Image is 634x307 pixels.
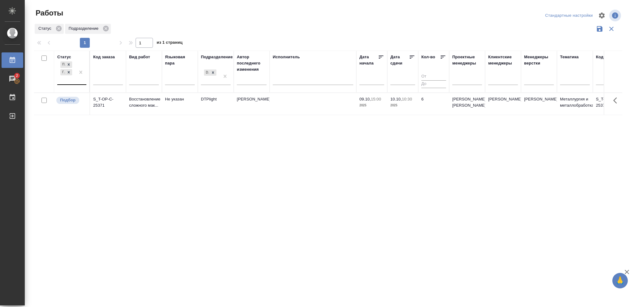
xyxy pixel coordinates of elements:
[273,54,300,60] div: Исполнитель
[157,39,183,48] span: из 1 страниц
[129,54,150,60] div: Вид работ
[93,96,123,109] div: S_T-OP-C-25371
[65,24,111,34] div: Подразделение
[198,93,234,115] td: DTPlight
[606,23,617,35] button: Сбросить фильтры
[544,11,594,20] div: split button
[560,54,579,60] div: Тематика
[390,54,409,66] div: Дата сдачи
[56,96,86,105] div: Можно подбирать исполнителей
[610,93,624,108] button: Здесь прячутся важные кнопки
[201,54,233,60] div: Подразделение
[60,97,76,103] p: Подбор
[234,93,270,115] td: [PERSON_NAME]
[129,96,159,109] p: Восстановление сложного мак...
[165,54,195,66] div: Языковая пара
[418,93,449,115] td: 6
[594,8,609,23] span: Настроить таблицу
[12,73,22,79] span: 2
[402,97,412,101] p: 10:30
[57,54,71,60] div: Статус
[421,54,435,60] div: Кол-во
[596,54,620,60] div: Код работы
[34,8,63,18] span: Работы
[485,93,521,115] td: [PERSON_NAME]
[594,23,606,35] button: Сохранить фильтры
[2,71,23,87] a: 2
[390,102,415,109] p: 2025
[612,273,628,288] button: 🙏
[162,93,198,115] td: Не указан
[204,69,210,76] div: DTPlight
[524,54,554,66] div: Менеджеры верстки
[421,73,446,80] input: От
[60,61,65,68] div: Подбор
[60,69,65,76] div: Готов к работе
[69,25,101,32] p: Подразделение
[593,93,629,115] td: S_T-OP-C-25371-WK-009
[237,54,267,73] div: Автор последнего изменения
[203,69,217,77] div: DTPlight
[615,274,625,287] span: 🙏
[421,80,446,88] input: До
[488,54,518,66] div: Клиентские менеджеры
[371,97,381,101] p: 15:00
[452,96,482,109] p: [PERSON_NAME], [PERSON_NAME]
[452,54,482,66] div: Проектные менеджеры
[38,25,54,32] p: Статус
[359,54,378,66] div: Дата начала
[359,97,371,101] p: 09.10,
[359,102,384,109] p: 2025
[93,54,115,60] div: Код заказа
[35,24,64,34] div: Статус
[60,69,73,76] div: Подбор, Готов к работе
[560,96,590,109] p: Металлургия и металлобработка
[390,97,402,101] p: 10.10,
[524,96,554,102] p: [PERSON_NAME]
[609,10,622,21] span: Посмотреть информацию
